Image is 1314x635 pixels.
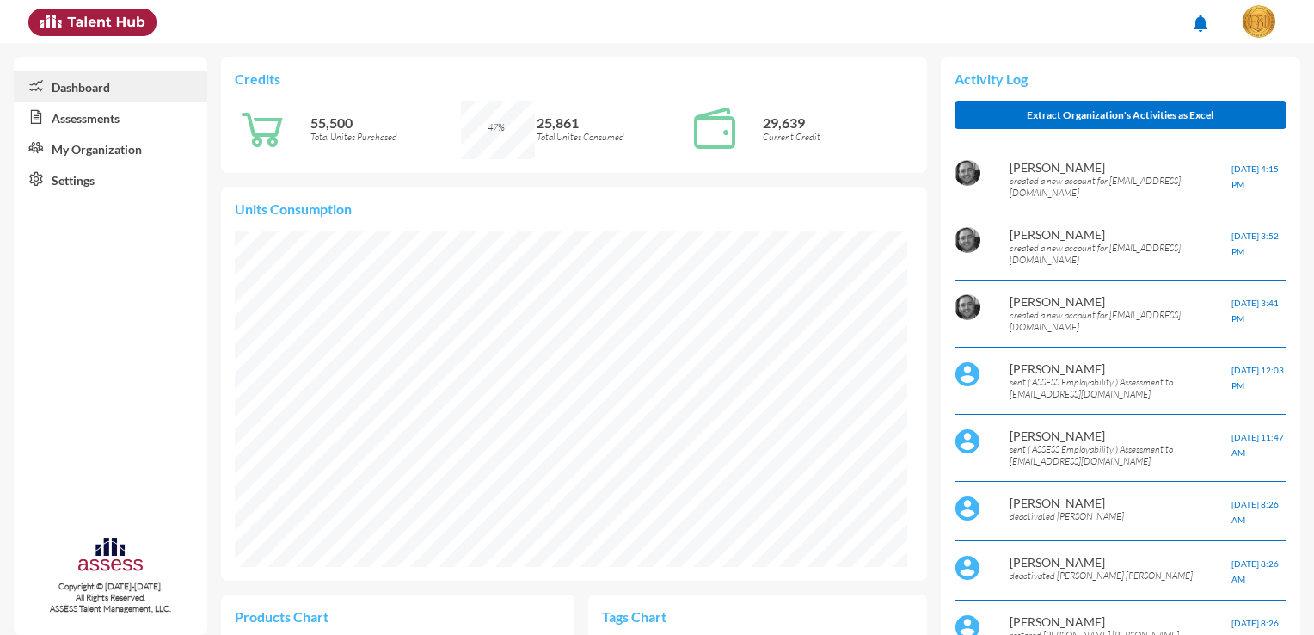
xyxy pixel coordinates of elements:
p: Copyright © [DATE]-[DATE]. All Rights Reserved. ASSESS Talent Management, LLC. [14,581,207,614]
a: Dashboard [14,71,207,102]
p: [PERSON_NAME] [1010,294,1231,309]
p: Products Chart [235,608,397,625]
img: default%20profile%20image.svg [955,428,980,454]
p: [PERSON_NAME] [1010,428,1231,443]
img: AOh14GigaHH8sHFAKTalDol_Rto9g2wtRCd5DeEZ-VfX2Q [955,160,980,186]
p: deactivated [PERSON_NAME] [1010,510,1231,522]
p: Total Unites Consumed [537,131,687,143]
p: 29,639 [763,114,913,131]
p: [PERSON_NAME] [1010,361,1231,376]
p: Credits [235,71,912,87]
img: default%20profile%20image.svg [955,361,980,387]
p: [PERSON_NAME] [1010,614,1231,629]
p: Total Unites Purchased [310,131,461,143]
p: sent ( ASSESS Employability ) Assessment to [EMAIL_ADDRESS][DOMAIN_NAME] [1010,376,1231,400]
p: Activity Log [955,71,1286,87]
p: deactivated [PERSON_NAME] [PERSON_NAME] [1010,570,1231,582]
span: [DATE] 3:52 PM [1231,231,1279,256]
span: [DATE] 11:47 AM [1231,432,1284,458]
span: [DATE] 4:15 PM [1231,163,1279,189]
p: [PERSON_NAME] [1010,496,1231,510]
span: 47% [488,121,505,133]
p: sent ( ASSESS Employability ) Assessment to [EMAIL_ADDRESS][DOMAIN_NAME] [1010,443,1231,467]
p: created a new account for [EMAIL_ADDRESS][DOMAIN_NAME] [1010,242,1231,266]
a: Settings [14,163,207,194]
span: [DATE] 8:26 AM [1231,558,1279,584]
a: My Organization [14,133,207,163]
p: [PERSON_NAME] [1010,160,1231,175]
p: Tags Chart [602,608,758,625]
span: [DATE] 12:03 PM [1231,365,1284,391]
p: 55,500 [310,114,461,131]
span: [DATE] 3:41 PM [1231,298,1279,324]
p: [PERSON_NAME] [1010,227,1231,242]
a: Assessments [14,102,207,133]
span: [DATE] 8:26 AM [1231,499,1279,525]
img: AOh14GigaHH8sHFAKTalDol_Rto9g2wtRCd5DeEZ-VfX2Q [955,227,980,253]
mat-icon: notifications [1190,13,1211,34]
img: AOh14GigaHH8sHFAKTalDol_Rto9g2wtRCd5DeEZ-VfX2Q [955,294,980,320]
img: default%20profile%20image.svg [955,496,980,521]
p: created a new account for [EMAIL_ADDRESS][DOMAIN_NAME] [1010,175,1231,199]
p: Units Consumption [235,200,912,217]
p: 25,861 [537,114,687,131]
p: Current Credit [763,131,913,143]
p: [PERSON_NAME] [1010,555,1231,570]
img: default%20profile%20image.svg [955,555,980,581]
img: assesscompany-logo.png [77,535,144,577]
p: created a new account for [EMAIL_ADDRESS][DOMAIN_NAME] [1010,309,1231,333]
button: Extract Organization's Activities as Excel [955,101,1286,129]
